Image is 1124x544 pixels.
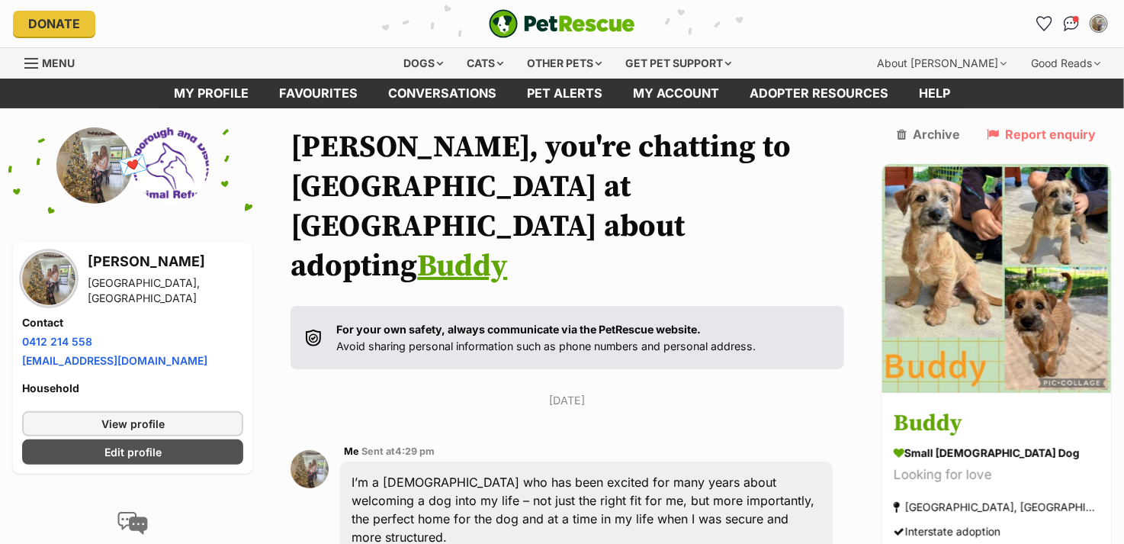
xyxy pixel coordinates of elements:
a: conversations [373,79,512,108]
p: [DATE] [291,392,844,408]
div: Get pet support [615,48,743,79]
button: My account [1087,11,1111,36]
a: My account [618,79,734,108]
p: Avoid sharing personal information such as phone numbers and personal address. [336,321,756,354]
h4: Household [22,381,243,396]
a: Favourites [1032,11,1056,36]
div: Cats [457,48,515,79]
div: [GEOGRAPHIC_DATA], [GEOGRAPHIC_DATA] [894,497,1100,517]
a: Archive [898,127,961,141]
a: [EMAIL_ADDRESS][DOMAIN_NAME] [22,354,207,367]
div: About [PERSON_NAME] [866,48,1017,79]
h1: [PERSON_NAME], you're chatting to [GEOGRAPHIC_DATA] at [GEOGRAPHIC_DATA] about adopting [291,127,844,286]
a: Buddy [417,247,507,285]
div: Dogs [393,48,454,79]
div: Other pets [517,48,613,79]
a: Adopter resources [734,79,904,108]
h3: [PERSON_NAME] [88,251,243,272]
span: Menu [42,56,75,69]
div: Good Reads [1020,48,1111,79]
h4: Contact [22,315,243,330]
a: 0412 214 558 [22,335,92,348]
img: Maryborough Animal Refuge profile pic [133,127,209,204]
a: PetRescue [489,9,635,38]
img: Kate Fletcher profile pic [1091,16,1106,31]
div: small [DEMOGRAPHIC_DATA] Dog [894,445,1100,461]
a: Menu [24,48,85,76]
a: Favourites [264,79,373,108]
span: Sent at [361,446,435,457]
a: View profile [22,411,243,436]
strong: For your own safety, always communicate via the PetRescue website. [336,323,701,336]
img: conversation-icon-4a6f8262b818ee0b60e3300018af0b2d0b884aa5de6e9bcb8d3d4eeb1a70a7c4.svg [117,512,148,535]
div: [GEOGRAPHIC_DATA], [GEOGRAPHIC_DATA] [88,275,243,306]
a: Report enquiry [987,127,1096,141]
span: Edit profile [104,444,162,460]
a: Donate [13,11,95,37]
img: Kate Fletcher profile pic [291,450,329,488]
img: Kate Fletcher profile pic [22,252,75,305]
a: Help [904,79,965,108]
a: My profile [159,79,264,108]
a: Pet alerts [512,79,618,108]
a: Conversations [1059,11,1084,36]
div: Interstate adoption [894,521,1000,542]
ul: Account quick links [1032,11,1111,36]
div: Looking for love [894,465,1100,485]
span: 💌 [116,149,150,182]
img: chat-41dd97257d64d25036548639549fe6c8038ab92f7586957e7f3b1b290dea8141.svg [1064,16,1080,31]
span: View profile [101,416,165,432]
h3: Buddy [894,407,1100,441]
img: Buddy [882,164,1111,393]
span: 4:29 pm [395,446,435,457]
img: Kate Fletcher profile pic [56,127,133,204]
img: logo-e224e6f780fb5917bec1dbf3a21bbac754714ae5b6737aabdf751b685950b380.svg [489,9,635,38]
span: Me [344,446,359,457]
a: Edit profile [22,439,243,465]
